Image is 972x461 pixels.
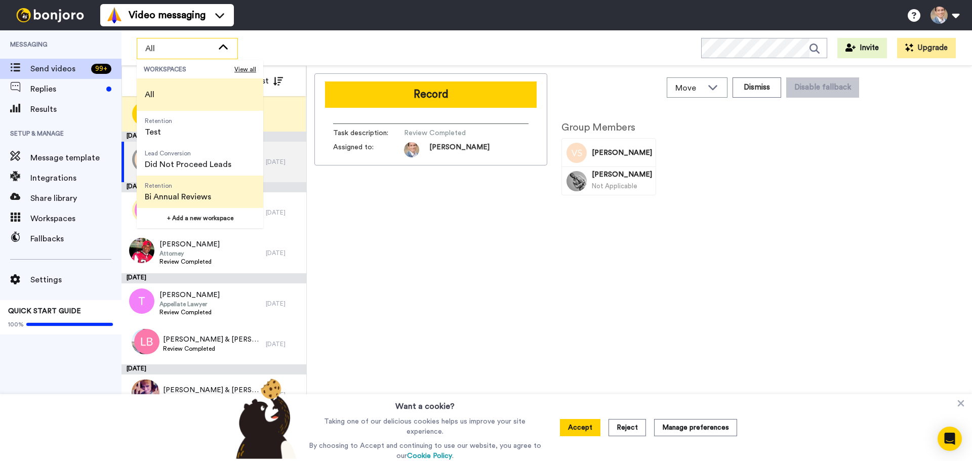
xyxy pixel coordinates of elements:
[132,197,157,223] img: aw.png
[566,143,587,163] img: Image of Vanessa Southwell
[30,192,121,204] span: Share library
[30,103,121,115] span: Results
[159,290,220,300] span: [PERSON_NAME]
[159,239,220,249] span: [PERSON_NAME]
[145,191,211,203] span: Bi Annual Reviews
[163,385,261,395] span: [PERSON_NAME] & [PERSON_NAME]
[132,380,157,405] img: 99a5dbd9-650f-40c4-ac26-95bd787d0bb3.jpg
[786,77,859,98] button: Disable fallback
[144,65,234,73] span: WORKSPACES
[407,452,452,459] a: Cookie Policy
[333,128,404,138] span: Task description :
[609,419,646,436] button: Reject
[159,300,220,308] span: Appellate Lawyer
[163,345,261,353] span: Review Completed
[145,182,211,190] span: Retention
[654,419,737,436] button: Manage preferences
[12,8,88,22] img: bj-logo-header-white.svg
[266,300,301,308] div: [DATE]
[592,170,652,180] span: [PERSON_NAME]
[121,364,306,374] div: [DATE]
[306,416,544,437] p: Taking one of our delicious cookies helps us improve your site experience.
[266,208,301,217] div: [DATE]
[145,149,231,157] span: Lead Conversion
[404,128,500,138] span: Review Completed
[733,77,781,98] button: Dismiss
[121,182,306,192] div: [DATE]
[159,258,220,266] span: Review Completed
[897,38,956,58] button: Upgrade
[129,288,154,314] img: t.png
[30,274,121,286] span: Settings
[266,340,301,348] div: [DATE]
[135,147,160,172] img: vs.png
[234,65,256,73] span: View all
[121,132,306,142] div: [DATE]
[325,81,537,108] button: Record
[121,273,306,283] div: [DATE]
[8,308,81,315] span: QUICK START GUIDE
[145,89,154,101] span: All
[30,83,102,95] span: Replies
[159,249,220,258] span: Attorney
[592,183,637,189] span: Not Applicable
[145,117,172,125] span: Retention
[938,427,962,451] div: Open Intercom Messenger
[333,142,404,157] span: Assigned to:
[566,171,587,191] img: Image of Shaun Brown
[129,238,154,263] img: 0f0c6b49-81dd-413f-897f-ec2667bb92ae.jpg
[30,213,121,225] span: Workspaces
[266,158,301,166] div: [DATE]
[134,380,159,405] img: 912f7181-ed14-40d6-bb0e-2a9c8b0dd5ed.jpg
[30,172,121,184] span: Integrations
[30,63,87,75] span: Send videos
[404,142,419,157] img: 38350550-3531-4ef1-a03c-c69696e7082d-1622412210.jpg
[429,142,490,157] span: [PERSON_NAME]
[837,38,887,58] button: Invite
[137,208,263,228] button: + Add a new workspace
[91,64,111,74] div: 99 +
[106,7,123,23] img: vm-color.svg
[163,334,261,345] span: [PERSON_NAME] & [PERSON_NAME]
[592,148,652,158] span: [PERSON_NAME]
[145,158,231,171] span: Did Not Proceed Leads
[129,8,206,22] span: Video messaging
[8,320,24,328] span: 100%
[134,329,159,354] img: lb.png
[30,233,121,245] span: Fallbacks
[145,43,213,55] span: All
[132,147,157,172] img: a1ea34f7-0c29-42cb-b0ff-d373328a5542.jpg
[560,419,600,436] button: Accept
[132,329,157,354] img: 8c71b41e-e351-42e0-a34b-8df3d275fd72.jpg
[306,441,544,461] p: By choosing to Accept and continuing to use our website, you agree to our .
[395,394,455,412] h3: Want a cookie?
[145,126,172,138] span: Test
[30,152,121,164] span: Message template
[227,378,302,459] img: bear-with-cookie.png
[266,249,301,257] div: [DATE]
[135,197,160,223] img: cp.png
[675,82,703,94] span: Move
[159,308,220,316] span: Review Completed
[561,122,656,133] h2: Group Members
